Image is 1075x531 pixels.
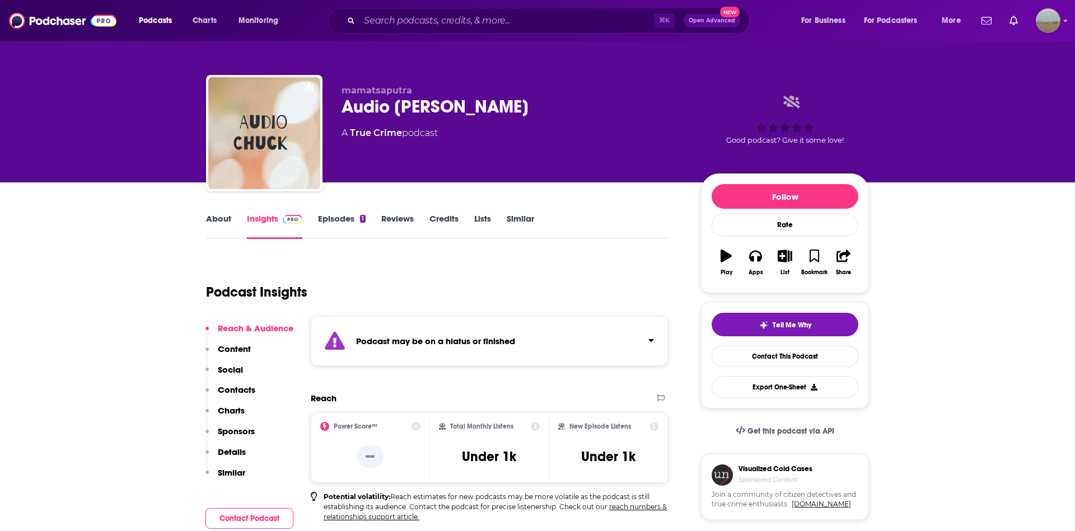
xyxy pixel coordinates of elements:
[712,242,741,283] button: Play
[792,500,851,508] a: [DOMAIN_NAME]
[318,213,366,239] a: Episodes1
[773,321,811,330] span: Tell Me Why
[741,242,770,283] button: Apps
[218,426,255,436] p: Sponsors
[689,18,735,24] span: Open Advanced
[193,13,217,29] span: Charts
[205,508,293,529] button: Contact Podcast
[206,213,231,239] a: About
[770,242,800,283] button: List
[934,12,975,30] button: open menu
[324,502,667,521] a: reach numbers & relationships support article.
[205,447,246,467] button: Details
[356,336,515,346] strong: Podcast may be on a hiatus or finished
[350,128,402,138] a: True Crime
[205,467,245,488] button: Similar
[218,467,245,478] p: Similar
[231,12,293,30] button: open menu
[283,215,302,224] img: Podchaser Pro
[800,242,829,283] button: Bookmark
[218,364,243,375] p: Social
[450,422,513,430] h2: Total Monthly Listens
[1036,8,1060,33] span: Logged in as shenderson
[247,213,302,239] a: InsightsPodchaser Pro
[684,14,740,27] button: Open AdvancedNew
[739,476,812,483] h4: Sponsored Content
[131,12,186,30] button: open menu
[857,12,934,30] button: open menu
[205,344,251,364] button: Content
[712,376,858,398] button: Export One-Sheet
[311,316,668,366] section: Click to expand status details
[9,10,116,31] img: Podchaser - Follow, Share and Rate Podcasts
[712,464,733,486] img: coldCase.18b32719.png
[780,269,789,276] div: List
[205,426,255,447] button: Sponsors
[339,8,760,34] div: Search podcasts, credits, & more...
[864,13,918,29] span: For Podcasters
[712,184,858,209] button: Follow
[1005,11,1022,30] a: Show notifications dropdown
[359,12,654,30] input: Search podcasts, credits, & more...
[342,126,438,140] div: A podcast
[357,445,384,468] p: --
[747,426,834,436] span: Get this podcast via API
[324,492,668,522] p: Reach estimates for new podcasts may be more volatile as the podcast is still establishing its au...
[712,345,858,367] a: Contact This Podcast
[701,85,869,154] div: Good podcast? Give it some love!
[801,13,845,29] span: For Business
[205,405,245,426] button: Charts
[474,213,491,239] a: Lists
[836,269,851,276] div: Share
[942,13,961,29] span: More
[381,213,414,239] a: Reviews
[712,213,858,236] div: Rate
[206,284,307,300] h1: Podcast Insights
[581,448,635,465] h3: Under 1k
[977,11,996,30] a: Show notifications dropdown
[218,405,245,416] p: Charts
[720,7,740,17] span: New
[324,492,390,501] b: Potential volatility:
[793,12,859,30] button: open menu
[569,422,631,430] h2: New Episode Listens
[829,242,858,283] button: Share
[654,13,675,28] span: ⌘ K
[218,384,255,395] p: Contacts
[334,422,377,430] h2: Power Score™
[205,384,255,405] button: Contacts
[185,12,223,30] a: Charts
[239,13,278,29] span: Monitoring
[218,323,293,333] p: Reach & Audience
[205,323,293,344] button: Reach & Audience
[429,213,459,239] a: Credits
[507,213,534,239] a: Similar
[205,364,243,385] button: Social
[139,13,172,29] span: Podcasts
[218,344,251,354] p: Content
[1036,8,1060,33] img: User Profile
[462,448,516,465] h3: Under 1k
[342,85,412,96] span: mamatsaputra
[311,393,336,403] h2: Reach
[749,269,763,276] div: Apps
[712,490,858,509] span: Join a community of citizen detectives and true crime enthusiasts.
[759,321,768,330] img: tell me why sparkle
[218,447,246,457] p: Details
[726,136,844,144] span: Good podcast? Give it some love!
[208,77,320,189] img: Audio Chuck
[801,269,828,276] div: Bookmark
[721,269,732,276] div: Play
[712,313,858,336] button: tell me why sparkleTell Me Why
[727,417,843,445] a: Get this podcast via API
[360,215,366,223] div: 1
[739,464,812,473] h3: Visualized Cold Cases
[1036,8,1060,33] button: Show profile menu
